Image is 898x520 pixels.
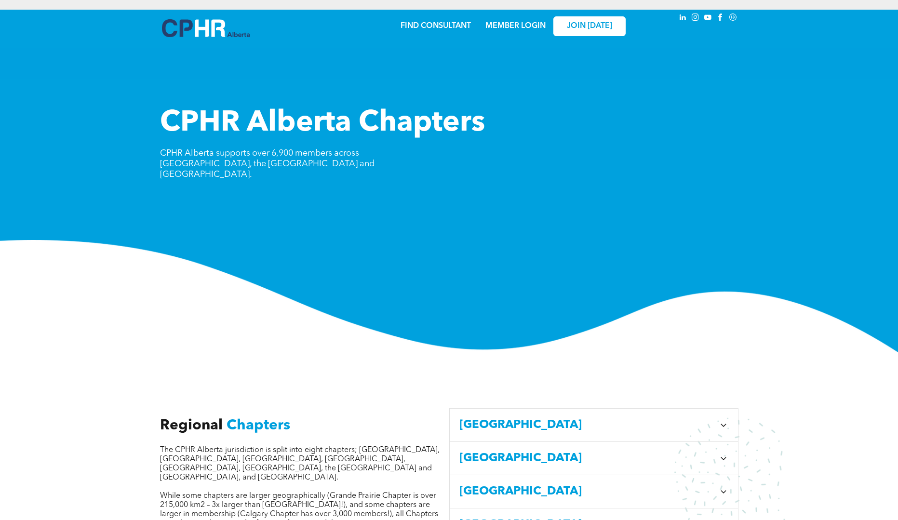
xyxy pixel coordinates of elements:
[715,12,726,25] a: facebook
[401,22,471,30] a: FIND CONSULTANT
[160,149,375,179] span: CPHR Alberta supports over 6,900 members across [GEOGRAPHIC_DATA], the [GEOGRAPHIC_DATA] and [GEO...
[162,19,250,37] img: A blue and white logo for cp alberta
[227,418,290,433] span: Chapters
[485,22,546,30] a: MEMBER LOGIN
[459,450,715,467] span: [GEOGRAPHIC_DATA]
[728,12,738,25] a: Social network
[459,416,715,434] span: [GEOGRAPHIC_DATA]
[160,109,485,138] span: CPHR Alberta Chapters
[553,16,626,36] a: JOIN [DATE]
[160,418,223,433] span: Regional
[160,446,440,481] span: The CPHR Alberta jurisdiction is split into eight chapters; [GEOGRAPHIC_DATA], [GEOGRAPHIC_DATA],...
[703,12,713,25] a: youtube
[459,483,715,500] span: [GEOGRAPHIC_DATA]
[567,22,612,31] span: JOIN [DATE]
[690,12,701,25] a: instagram
[678,12,688,25] a: linkedin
